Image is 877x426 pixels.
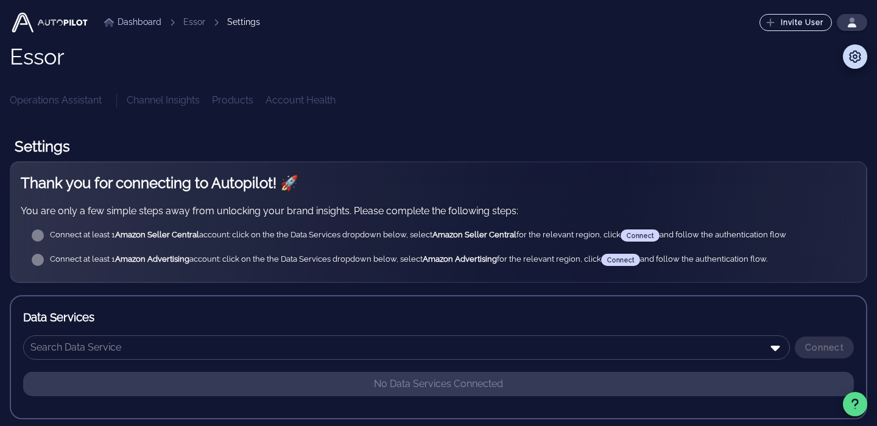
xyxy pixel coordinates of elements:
p: No Data Services Connected [23,372,854,396]
input: Search Data Service [30,338,766,357]
button: Invite User [759,14,832,31]
strong: Amazon Advertising [115,254,189,264]
strong: Amazon Advertising [423,254,497,264]
h3: Data Services [23,309,854,326]
p: You are only a few simple steps away from unlocking your brand insights. Please complete the foll... [21,204,856,218]
span: Invite User [768,18,824,27]
h1: Settings [10,132,867,161]
a: Dashboard [104,16,161,29]
strong: Amazon Seller Central [115,230,199,239]
img: Autopilot [10,10,90,35]
h1: Essor [10,44,65,69]
h2: Thank you for connecting to Autopilot! 🚀 [21,172,856,194]
div: Connect at least 1 account: click on the the Data Services dropdown below, select for the relevan... [50,254,847,266]
strong: Amazon Seller Central [432,230,516,239]
div: Settings [227,16,260,29]
div: Connect at least 1 account: click on the the Data Services dropdown below, select for the relevan... [50,229,847,242]
button: Support [843,392,867,416]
